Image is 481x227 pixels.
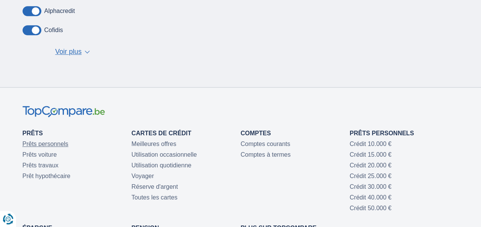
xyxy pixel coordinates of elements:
[241,141,290,147] a: Comptes courants
[132,183,178,190] a: Réserve d'argent
[85,50,90,54] span: ▼
[132,151,197,158] a: Utilisation occasionnelle
[132,130,191,136] a: Cartes de Crédit
[23,173,70,179] a: Prêt hypothécaire
[132,162,192,169] a: Utilisation quotidienne
[132,141,176,147] a: Meilleures offres
[350,141,391,147] a: Crédit 10.000 €
[350,130,414,136] a: Prêts personnels
[350,173,391,179] a: Crédit 25.000 €
[350,162,391,169] a: Crédit 20.000 €
[23,162,59,169] a: Prêts travaux
[132,173,154,179] a: Voyager
[23,151,57,158] a: Prêts voiture
[44,27,63,34] label: Cofidis
[350,151,391,158] a: Crédit 15.000 €
[44,8,75,15] label: Alphacredit
[350,205,391,211] a: Crédit 50.000 €
[350,194,391,201] a: Crédit 40.000 €
[23,106,105,118] img: TopCompare
[55,47,82,57] span: Voir plus
[53,47,92,57] button: Voir plus ▼
[23,130,43,136] a: Prêts
[241,151,291,158] a: Comptes à termes
[23,141,68,147] a: Prêts personnels
[132,194,178,201] a: Toutes les cartes
[350,183,391,190] a: Crédit 30.000 €
[241,130,271,136] a: Comptes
